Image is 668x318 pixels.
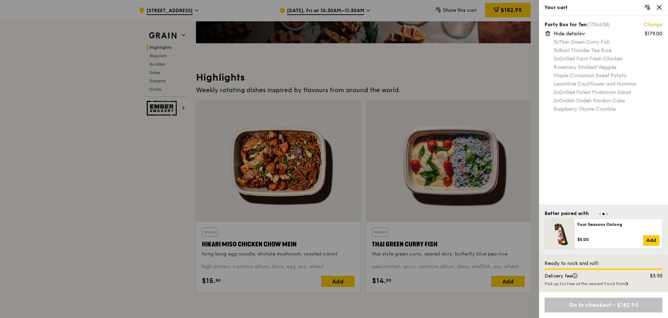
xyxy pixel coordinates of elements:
[554,56,662,62] div: Grilled Farm Fresh Chicken
[554,81,662,88] div: Levantine Cauliflower and Hummus
[545,281,662,287] div: Pick up for free at the nearest Food Point
[545,298,662,312] div: Go to checkout - $182.95
[606,213,608,215] span: Go to slide 3
[599,213,601,215] span: Go to slide 1
[554,47,662,54] div: Basil Thunder Tea Rice
[645,30,662,37] div: $179.00
[554,72,662,79] div: Maple Cinnamon Sweet Potato
[554,47,559,53] span: 3x
[554,56,559,62] span: 2x
[635,273,667,280] div: $3.95
[644,21,662,28] a: Change
[554,106,662,113] div: Raspberry Thyme Crumble
[602,213,605,215] span: Go to slide 2
[554,39,662,46] div: Thai Green Curry Fish
[577,237,643,242] div: $5.00
[540,273,635,280] div: Delivery fee
[577,222,659,227] div: Four Seasons Oolong
[554,39,559,45] span: 5x
[554,89,559,95] span: 2x
[643,235,659,246] a: Add
[545,21,662,28] div: Party Box for Ten
[587,22,610,28] span: (1754638)
[554,89,662,96] div: Grilled Forest Mushroom Salad
[554,98,559,104] span: 2x
[545,260,662,267] div: Ready to rock and roll!
[545,4,662,11] div: Your cart
[554,64,662,71] div: Rosemary Smoked Veggies
[554,97,662,104] div: Ondeh Ondeh Pandan Cake
[554,31,582,37] span: Hide details
[545,210,589,217] div: Better paired with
